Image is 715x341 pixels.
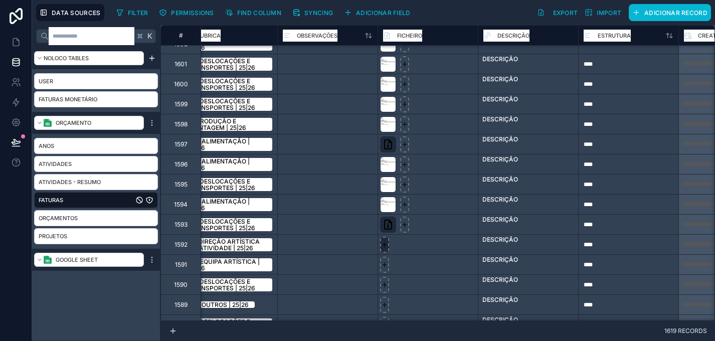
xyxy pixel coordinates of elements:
[174,160,188,168] div: 1596
[237,9,281,17] span: Find column
[297,31,337,41] span: Observações
[482,236,518,244] div: DESCRIÇÃO
[189,238,266,251] div: 1.1. Direção Artística da Atividade | 25|26
[581,4,625,21] button: Import
[174,201,188,209] div: 1594
[482,115,518,123] div: DESCRIÇÃO
[664,327,707,334] span: 1619 records
[189,258,266,271] div: 1.2. Equipa artística | 25|26
[644,9,707,17] span: Adicionar record
[482,75,518,83] div: DESCRIÇÃO
[174,140,188,148] div: 1597
[189,178,266,191] div: 5.1. Deslocações e transportes | 25|26
[174,120,188,128] div: 1598
[128,9,148,17] span: Filter
[482,276,518,284] div: DESCRIÇÃO
[482,135,518,143] div: DESCRIÇÃO
[189,58,266,71] div: 5.1. Deslocações e transportes | 25|26
[189,318,266,331] div: 5.1. Deslocações e transportes | 25|26
[533,4,582,21] button: Export
[625,4,711,21] a: Adicionar record
[175,261,187,269] div: 1591
[174,301,188,309] div: 1589
[52,9,101,17] span: Data Sources
[189,158,266,171] div: 5.3. Alimentação | 25|26
[189,218,266,231] div: 5.1. Deslocações e transportes | 25|26
[189,138,266,151] div: 5.3. Alimentação | 25|26
[189,118,266,131] div: 3. Produção e montagem | 25|26
[168,32,193,39] div: #
[553,9,578,17] span: Export
[171,9,214,17] span: Permissions
[482,155,518,163] div: DESCRIÇÃO
[629,4,711,21] button: Adicionar record
[174,281,188,289] div: 1590
[289,5,340,20] a: Syncing
[482,256,518,264] div: DESCRIÇÃO
[598,31,631,41] span: Estrutura
[189,78,266,91] div: 5.1. Deslocações e transportes | 25|26
[174,80,188,88] div: 1600
[222,5,285,20] button: Find column
[174,100,188,108] div: 1599
[497,31,529,41] span: DESCRIÇÃO
[155,5,221,20] a: Permissions
[304,9,333,17] span: Syncing
[482,95,518,103] div: DESCRIÇÃO
[174,221,188,229] div: 1593
[36,4,104,21] button: Data Sources
[597,9,621,17] span: Import
[189,301,249,308] div: 2.3. Outros | 25|26
[174,181,188,189] div: 1595
[112,5,152,20] button: Filter
[146,33,153,40] span: K
[482,316,518,324] div: DESCRIÇÃO
[189,98,266,111] div: 5.1. Deslocações e transportes | 25|26
[197,31,221,41] span: Rubrica
[189,278,266,291] div: 5.1. Deslocações e transportes | 25|26
[482,296,518,304] div: DESCRIÇÃO
[189,198,266,211] div: 5.3. Alimentação | 25|26
[397,31,422,41] span: FICHEIRO
[340,5,414,20] button: Adicionar field
[155,5,217,20] button: Permissions
[482,216,518,224] div: DESCRIÇÃO
[482,55,518,63] div: DESCRIÇÃO
[482,196,518,204] div: DESCRIÇÃO
[482,176,518,184] div: DESCRIÇÃO
[289,5,336,20] button: Syncing
[356,9,411,17] span: Adicionar field
[174,60,187,68] div: 1601
[174,241,188,249] div: 1592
